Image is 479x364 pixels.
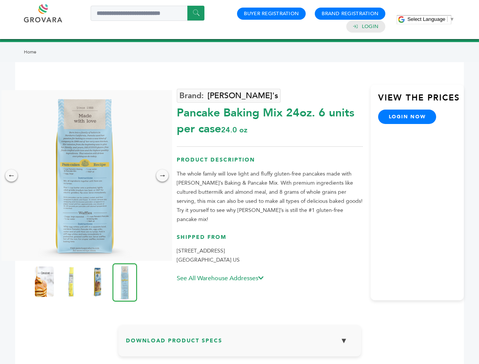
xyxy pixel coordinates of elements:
[447,16,448,22] span: ​
[177,169,363,224] p: The whole family will love light and fluffy gluten-free pancakes made with [PERSON_NAME]’s Baking...
[177,156,363,169] h3: Product Description
[177,246,363,265] p: [STREET_ADDRESS] [GEOGRAPHIC_DATA] US
[61,267,80,297] img: Pancake & Baking Mix, 24oz. 6 units per case 24.0 oz Nutrition Info
[449,16,454,22] span: ▼
[91,6,204,21] input: Search a product or brand...
[221,125,247,135] span: 24.0 oz
[335,333,353,349] button: ▼
[113,263,137,301] img: Pancake & Baking Mix, 24oz. 6 units per case 24.0 oz
[177,234,363,247] h3: Shipped From
[362,23,378,30] a: Login
[5,169,17,182] div: ←
[378,110,437,124] a: login now
[244,10,299,17] a: Buyer Registration
[378,92,464,110] h3: View the Prices
[177,274,264,282] a: See All Warehouse Addresses
[126,333,353,355] h3: Download Product Specs
[35,267,54,297] img: Pancake & Baking Mix, 24oz. 6 units per case 24.0 oz Product Label
[156,169,168,182] div: →
[24,49,36,55] a: Home
[88,267,107,297] img: Pancake & Baking Mix, 24oz. 6 units per case 24.0 oz
[177,89,281,103] a: [PERSON_NAME]'s
[407,16,445,22] span: Select Language
[177,101,363,137] div: Pancake Baking Mix 24oz. 6 units per case
[322,10,378,17] a: Brand Registration
[407,16,454,22] a: Select Language​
